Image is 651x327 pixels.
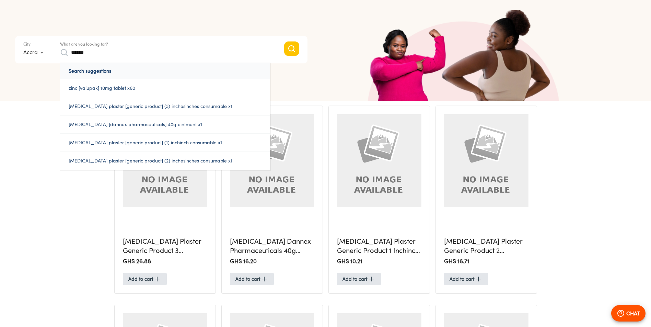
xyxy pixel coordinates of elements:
[626,309,640,317] p: CHAT
[123,257,207,265] h2: GHS 26.88
[444,237,528,255] h5: [MEDICAL_DATA] Plaster Generic Product 2 Inchesinches Consumable X1
[60,97,270,115] a: [MEDICAL_DATA] plaster [generic product] (3) inchesinches consumable x1
[235,275,268,283] span: Add to cart
[444,114,528,207] img: Zinc Oxide Plaster Generic Product 2 Inchesinches Consumable X1
[444,273,488,286] button: Add to cart
[60,42,108,46] label: What are you looking for?
[128,275,161,283] span: Add to cart
[60,79,270,97] a: zinc [valupak] 10mg tablet x60
[60,63,270,79] p: Search suggestions
[230,257,314,265] h2: GHS 16.20
[611,305,646,322] button: CHAT
[444,257,528,265] h2: GHS 16.71
[337,273,381,286] button: Add to cart
[230,237,314,255] h5: [MEDICAL_DATA] Dannex Pharmaceuticals 40g Ointment X1
[337,114,421,207] img: Zinc Oxide Plaster Generic Product 1 Inchinch Consumable X1
[221,106,323,294] a: Zinc Oxide Dannex Pharmaceuticals 40g Ointment X1[MEDICAL_DATA] Dannex Pharmaceuticals 40g Ointme...
[60,134,270,152] a: [MEDICAL_DATA] plaster [generic product] (1) inchinch consumable x1
[23,42,31,46] label: City
[60,152,270,170] a: [MEDICAL_DATA] plaster [generic product] (2) inchesinches consumable x1
[123,237,207,255] h5: [MEDICAL_DATA] Plaster Generic Product 3 Inchesinches Consumable X1
[230,114,314,207] img: Zinc Oxide Dannex Pharmaceuticals 40g Ointment X1
[284,41,299,56] button: Search
[435,106,537,294] a: Zinc Oxide Plaster Generic Product 2 Inchesinches Consumable X1[MEDICAL_DATA] Plaster Generic Pro...
[60,116,270,133] a: [MEDICAL_DATA] [dannex pharmaceuticals] 40g ointment x1
[123,273,167,286] button: Add to cart
[23,47,46,58] div: Accra
[114,106,216,294] a: Zinc Oxide Plaster Generic Product 3 Inchesinches Consumable X1[MEDICAL_DATA] Plaster Generic Pro...
[328,106,430,294] a: Zinc Oxide Plaster Generic Product 1 Inchinch Consumable X1[MEDICAL_DATA] Plaster Generic Product...
[230,273,274,286] button: Add to cart
[450,275,483,283] span: Add to cart
[337,257,421,265] h2: GHS 10.21
[337,237,421,255] h5: [MEDICAL_DATA] Plaster Generic Product 1 Inchinch Consumable X1
[342,275,375,283] span: Add to cart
